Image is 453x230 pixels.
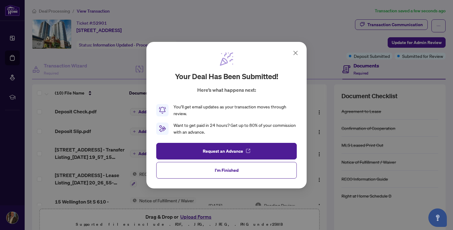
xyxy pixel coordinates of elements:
[156,143,297,159] button: Request an Advance
[173,103,297,117] div: You’ll get email updates as your transaction moves through review.
[173,122,297,135] div: Want to get paid in 24 hours? Get up to 80% of your commission with an advance.
[197,86,256,94] p: Here’s what happens next:
[428,208,447,227] button: Open asap
[156,162,297,178] button: I'm Finished
[215,165,239,175] span: I'm Finished
[175,71,278,81] h2: Your deal has been submitted!
[203,146,243,156] span: Request an Advance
